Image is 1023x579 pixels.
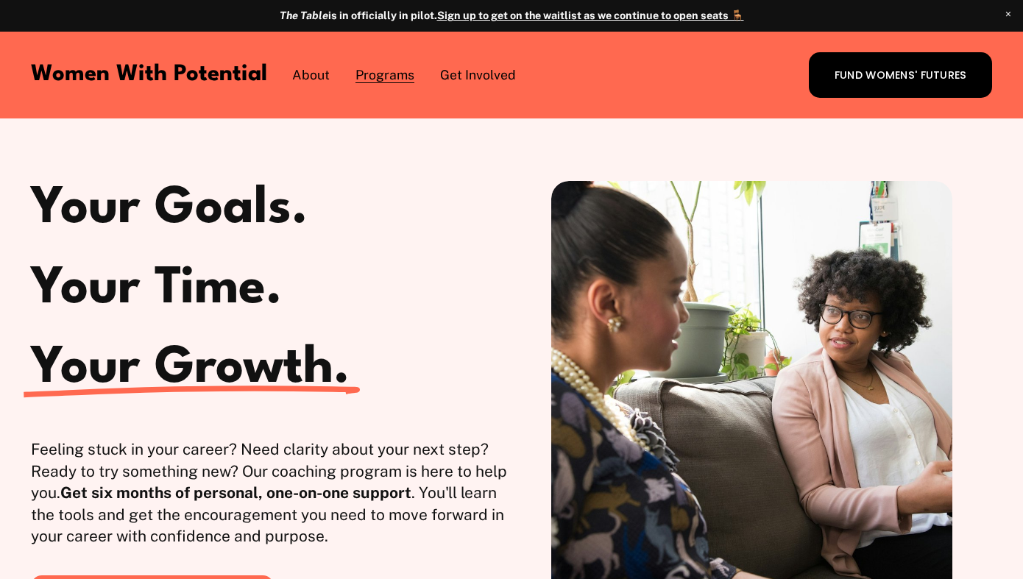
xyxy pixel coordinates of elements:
a: folder dropdown [355,65,414,85]
span: Programs [355,66,414,85]
a: FUND WOMENS' FUTURES [809,52,992,99]
strong: Get six months of personal, one-on-one support [60,483,411,502]
p: Feeling stuck in your career? Need clarity about your next step? Ready to try something new? Our ... [31,438,511,547]
a: folder dropdown [292,65,330,85]
span: Get Involved [440,66,516,85]
a: folder dropdown [440,65,516,85]
span: Your Growth. [31,344,350,394]
strong: is in officially in pilot. [280,9,437,21]
h1: Your Time. [31,261,511,318]
a: Women With Potential [31,63,267,85]
a: Sign up to get on the waitlist as we continue to open seats 🪑 [437,9,744,21]
span: About [292,66,330,85]
h1: Your Goals. [31,181,511,238]
em: The Table [280,9,328,21]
